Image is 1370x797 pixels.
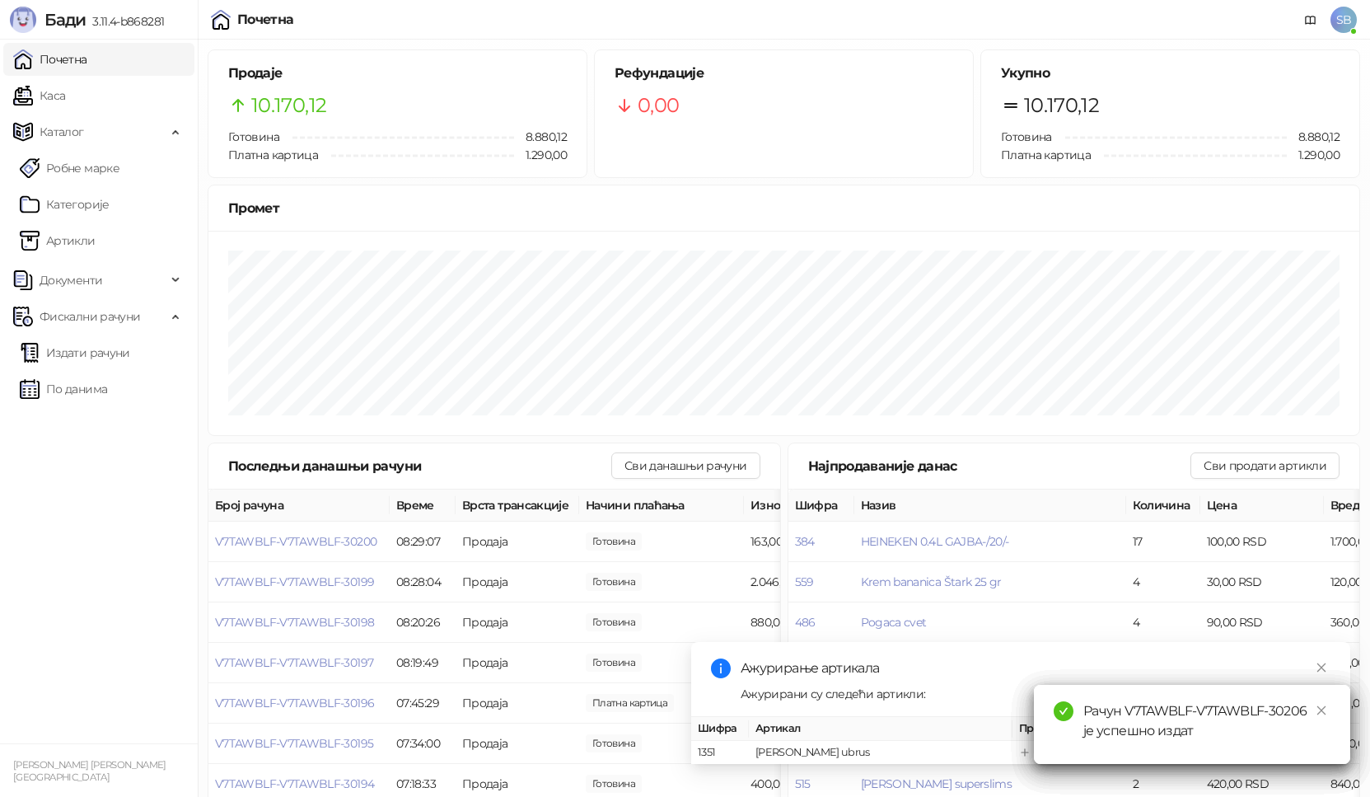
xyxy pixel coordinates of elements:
[390,602,456,643] td: 08:20:26
[1054,701,1073,721] span: check-circle
[1312,659,1330,677] a: Close
[86,14,164,29] span: 3.11.4-b868281
[1287,146,1340,164] span: 1.290,00
[744,562,867,602] td: 2.046,40 RSD
[1287,128,1340,146] span: 8.880,12
[586,532,642,551] span: 163,00
[691,741,749,765] td: 1351
[1190,452,1340,479] button: Сви продати артикли
[215,776,374,791] button: V7TAWBLF-V7TAWBLF-30194
[579,490,744,522] th: Начини плаћања
[228,148,318,162] span: Платна картица
[215,736,373,751] button: V7TAWBLF-V7TAWBLF-30195
[10,7,36,33] img: Logo
[586,775,642,793] span: 400,00
[514,128,567,146] span: 8.880,12
[40,115,84,148] span: Каталог
[711,659,731,678] span: info-circle
[20,373,107,406] a: По данима
[13,79,65,112] a: Каса
[1316,705,1327,716] span: close
[1126,562,1200,602] td: 4
[215,655,373,670] button: V7TAWBLF-V7TAWBLF-30197
[1012,717,1136,741] th: Промена
[586,613,642,631] span: 880,00
[795,776,811,791] button: 515
[1200,490,1324,522] th: Цена
[749,717,1012,741] th: Артикал
[1001,129,1052,144] span: Готовина
[456,683,579,724] td: Продаја
[795,574,814,589] button: 559
[228,456,611,476] div: Последњи данашњи рачуни
[1024,90,1099,121] span: 10.170,12
[586,734,642,752] span: 207,00
[215,574,374,589] button: V7TAWBLF-V7TAWBLF-30199
[1083,701,1330,741] div: Рачун V7TAWBLF-V7TAWBLF-30206 је успешно издат
[1200,522,1324,562] td: 100,00 RSD
[390,490,456,522] th: Време
[215,534,376,549] button: V7TAWBLF-V7TAWBLF-30200
[1001,148,1091,162] span: Платна картица
[208,490,390,522] th: Број рачуна
[586,694,674,712] span: 1.290,00
[20,336,130,369] a: Издати рачуни
[1298,7,1324,33] a: Документација
[13,759,166,783] small: [PERSON_NAME] [PERSON_NAME] [GEOGRAPHIC_DATA]
[40,300,140,333] span: Фискални рачуни
[744,522,867,562] td: 163,00 RSD
[251,90,326,121] span: 10.170,12
[749,741,1012,765] td: [PERSON_NAME] ubrus
[215,696,374,710] button: V7TAWBLF-V7TAWBLF-30196
[1316,662,1327,673] span: close
[44,10,86,30] span: Бади
[1126,522,1200,562] td: 17
[390,683,456,724] td: 07:45:29
[861,574,1002,589] button: Krem bananica Štark 25 gr
[611,452,760,479] button: Сви данашњи рачуни
[861,615,927,630] button: Pogaca cvet
[788,490,854,522] th: Шифра
[741,659,1330,678] div: Ажурирање артикала
[514,146,567,164] span: 1.290,00
[615,63,953,83] h5: Рефундације
[237,13,294,26] div: Почетна
[228,198,1340,218] div: Промет
[1330,7,1357,33] span: SB
[20,188,110,221] a: Категорије
[456,602,579,643] td: Продаја
[744,602,867,643] td: 880,00 RSD
[638,90,679,121] span: 0,00
[795,615,816,630] button: 486
[586,573,642,591] span: 2.046,40
[1126,490,1200,522] th: Количина
[456,724,579,764] td: Продаја
[1200,602,1324,643] td: 90,00 RSD
[1126,602,1200,643] td: 4
[795,534,815,549] button: 384
[456,490,579,522] th: Врста трансакције
[744,490,867,522] th: Износ
[691,717,749,741] th: Шифра
[215,615,374,630] button: V7TAWBLF-V7TAWBLF-30198
[861,776,1012,791] button: [PERSON_NAME] superslims
[390,562,456,602] td: 08:28:04
[1312,701,1330,720] a: Close
[20,224,96,257] a: ArtikliАртикли
[741,685,1330,703] div: Ажурирани су следећи артикли:
[228,63,567,83] h5: Продаје
[390,643,456,683] td: 08:19:49
[1200,562,1324,602] td: 30,00 RSD
[854,490,1126,522] th: Назив
[861,534,1009,549] button: HEINEKEN 0.4L GAJBA-/20/-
